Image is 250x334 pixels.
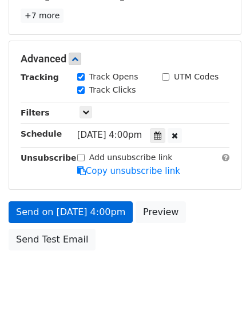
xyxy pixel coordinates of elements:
strong: Tracking [21,73,59,82]
strong: Unsubscribe [21,153,77,162]
label: UTM Codes [174,71,219,83]
iframe: Chat Widget [193,279,250,334]
label: Add unsubscribe link [89,152,173,164]
a: Preview [136,201,186,223]
strong: Schedule [21,129,62,138]
a: Send on [DATE] 4:00pm [9,201,133,223]
strong: Filters [21,108,50,117]
label: Track Clicks [89,84,136,96]
span: [DATE] 4:00pm [77,130,142,140]
a: Copy unsubscribe link [77,166,180,176]
label: Track Opens [89,71,138,83]
h5: Advanced [21,53,229,65]
a: +7 more [21,9,64,23]
a: Send Test Email [9,229,96,250]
